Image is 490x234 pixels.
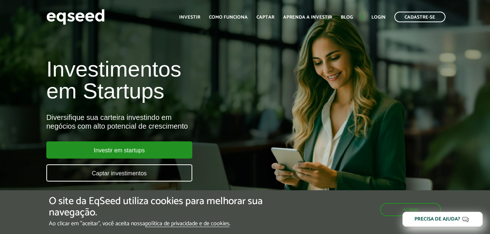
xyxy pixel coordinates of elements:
[371,15,386,20] a: Login
[179,15,200,20] a: Investir
[394,12,445,22] a: Cadastre-se
[49,220,284,227] p: Ao clicar em "aceitar", você aceita nossa .
[209,15,248,20] a: Como funciona
[145,221,229,227] a: política de privacidade e de cookies
[283,15,332,20] a: Aprenda a investir
[46,113,281,130] div: Diversifique sua carteira investindo em negócios com alto potencial de crescimento
[49,196,284,218] h5: O site da EqSeed utiliza cookies para melhorar sua navegação.
[256,15,274,20] a: Captar
[46,58,281,102] h1: Investimentos em Startups
[46,164,192,182] a: Captar investimentos
[46,141,192,159] a: Investir em startups
[46,7,105,27] img: EqSeed
[341,15,353,20] a: Blog
[380,203,441,216] button: Aceitar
